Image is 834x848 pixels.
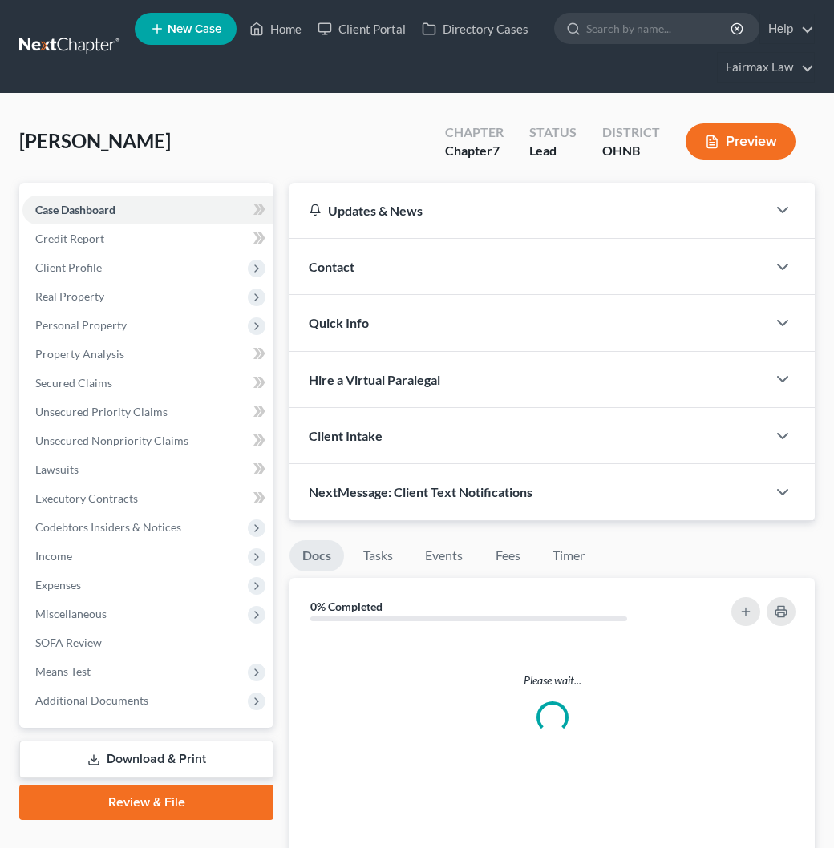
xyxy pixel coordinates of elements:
span: Quick Info [309,315,369,330]
a: Credit Report [22,224,273,253]
span: Codebtors Insiders & Notices [35,520,181,534]
button: Preview [686,123,796,160]
div: Chapter [445,142,504,160]
span: Hire a Virtual Paralegal [309,372,440,387]
span: 7 [492,143,500,158]
a: Unsecured Priority Claims [22,398,273,426]
div: OHNB [602,142,660,160]
span: Additional Documents [35,693,148,707]
a: Case Dashboard [22,196,273,224]
a: Review & File [19,785,273,820]
a: Executory Contracts [22,484,273,513]
span: Client Intake [309,428,383,443]
a: Events [412,540,476,571]
span: New Case [168,23,221,35]
span: Income [35,549,72,563]
span: Real Property [35,289,104,303]
a: Directory Cases [414,14,536,43]
a: Property Analysis [22,340,273,369]
a: Unsecured Nonpriority Claims [22,426,273,455]
a: Help [760,14,814,43]
a: Download & Print [19,741,273,778]
span: Secured Claims [35,376,112,390]
span: Client Profile [35,260,102,274]
span: Personal Property [35,318,127,332]
input: Search by name... [586,14,733,43]
span: Property Analysis [35,347,124,361]
a: Timer [540,540,597,571]
span: Case Dashboard [35,203,115,216]
span: Means Test [35,664,91,678]
div: Updates & News [309,202,747,219]
div: Status [529,123,577,142]
span: Unsecured Nonpriority Claims [35,434,188,447]
div: Chapter [445,123,504,142]
strong: 0% Completed [310,600,383,613]
span: [PERSON_NAME] [19,129,171,152]
span: NextMessage: Client Text Notifications [309,484,532,499]
a: Fairmax Law [718,53,814,82]
a: Secured Claims [22,369,273,398]
a: Tasks [350,540,406,571]
span: Expenses [35,578,81,592]
span: Unsecured Priority Claims [35,405,168,418]
span: SOFA Review [35,636,102,649]
p: Please wait... [302,672,802,688]
a: Lawsuits [22,455,273,484]
span: Lawsuits [35,462,79,476]
span: Contact [309,259,354,274]
div: Lead [529,142,577,160]
a: Client Portal [310,14,414,43]
span: Executory Contracts [35,491,138,505]
a: Docs [289,540,344,571]
a: Home [241,14,310,43]
div: District [602,123,660,142]
span: Credit Report [35,232,104,245]
a: Fees [482,540,533,571]
a: SOFA Review [22,628,273,657]
span: Miscellaneous [35,607,107,620]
